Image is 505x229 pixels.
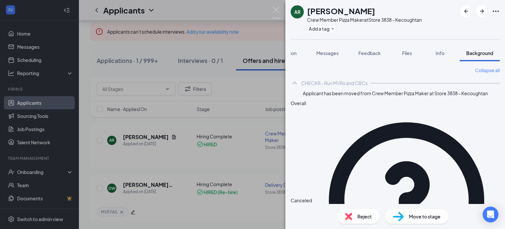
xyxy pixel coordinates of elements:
button: ArrowLeftNew [460,5,472,17]
span: Info [436,50,445,56]
span: Applicant has been moved from Crew Member Pizza Maker at Store 3838 - Kecoughtan [303,90,488,97]
div: Crew Member Pizza Maker at Store 3838 - Kecoughtan [307,16,422,23]
a: Collapse all [475,67,500,74]
span: Messages [316,50,339,56]
h1: [PERSON_NAME] [307,5,375,16]
span: Overall [291,100,306,106]
span: Files [402,50,412,56]
span: Move to stage [409,213,441,220]
span: Background [466,50,493,56]
div: Open Intercom Messenger [483,207,498,222]
span: Feedback [358,50,381,56]
span: Canceled [291,197,312,204]
svg: Plus [331,27,335,31]
div: CHECKR - Run MVRs and CBCs [301,80,368,86]
svg: ArrowRight [478,7,486,15]
div: AR [294,9,301,15]
span: Reject [357,213,372,220]
svg: ChevronUp [291,79,299,87]
button: PlusAdd a tag [307,25,336,32]
svg: ArrowLeftNew [462,7,470,15]
button: ArrowRight [476,5,488,17]
svg: Ellipses [492,7,500,15]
